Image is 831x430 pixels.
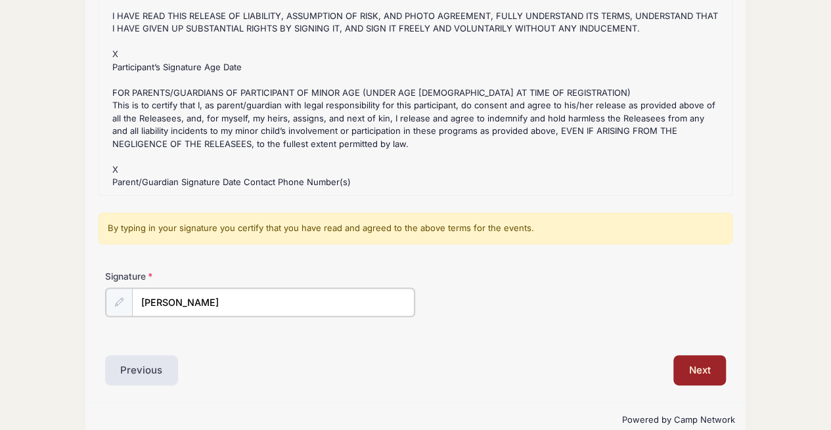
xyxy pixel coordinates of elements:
[105,355,179,385] button: Previous
[105,270,260,283] label: Signature
[132,288,415,316] input: Enter first and last name
[99,213,732,244] div: By typing in your signature you certify that you have read and agreed to the above terms for the ...
[673,355,727,385] button: Next
[97,414,735,427] p: Powered by Camp Network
